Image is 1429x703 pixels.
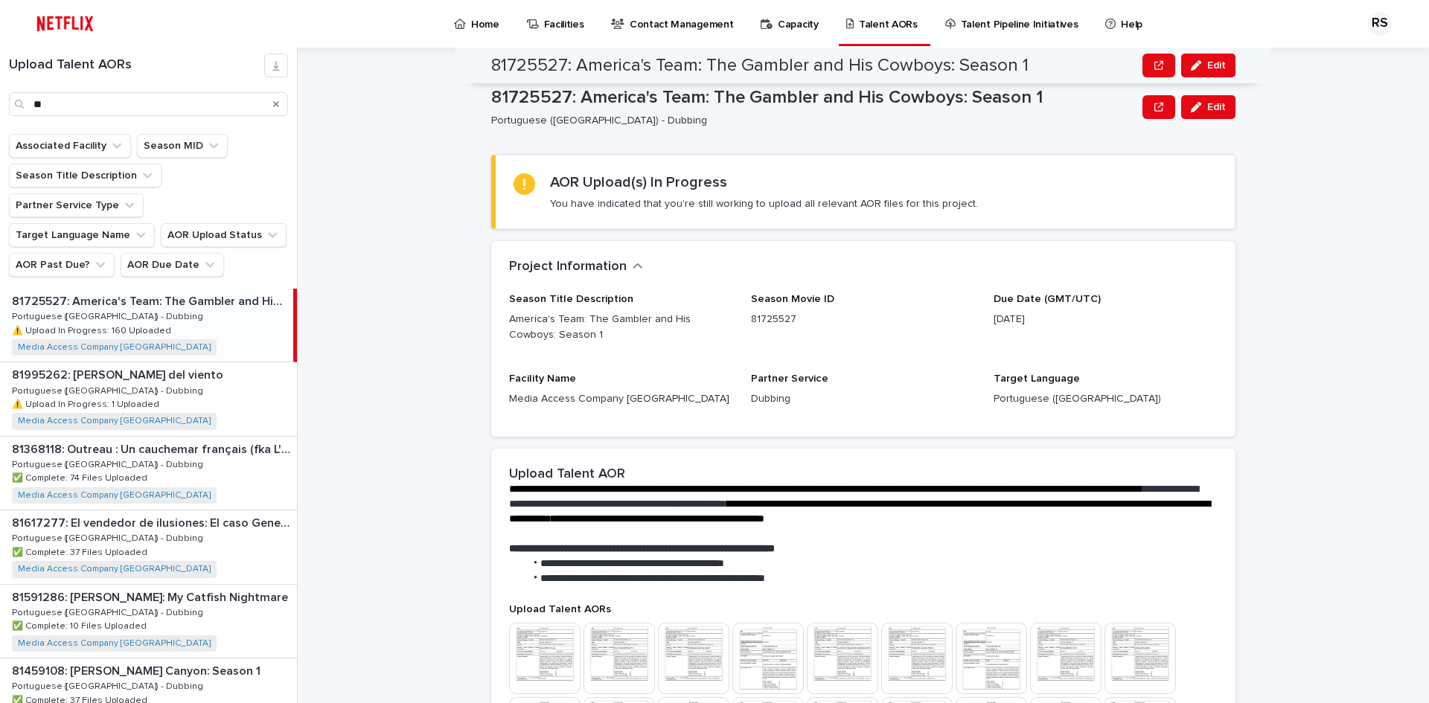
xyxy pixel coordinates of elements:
[9,57,264,74] h1: Upload Talent AORs
[12,383,206,397] p: Portuguese ([GEOGRAPHIC_DATA]) - Dubbing
[509,604,611,614] span: Upload Talent AORs
[12,470,150,484] p: ✅ Complete: 74 Files Uploaded
[12,605,206,618] p: Portuguese ([GEOGRAPHIC_DATA]) - Dubbing
[1181,54,1235,77] button: Edit
[509,294,633,304] span: Season Title Description
[18,564,211,574] a: Media Access Company [GEOGRAPHIC_DATA]
[12,545,150,558] p: ✅ Complete: 37 Files Uploaded
[12,513,294,530] p: 81617277: El vendedor de ilusiones: El caso Generación Zoe
[751,391,975,407] p: Dubbing
[994,373,1080,384] span: Target Language
[9,164,162,187] button: Season Title Description
[9,223,155,247] button: Target Language Name
[161,223,287,247] button: AOR Upload Status
[751,312,975,327] p: 81725527
[994,294,1101,304] span: Due Date (GMT/UTC)
[509,466,625,483] h2: Upload Talent AOR
[18,416,211,426] a: Media Access Company [GEOGRAPHIC_DATA]
[751,373,828,384] span: Partner Service
[12,397,162,410] p: ⚠️ Upload In Progress: 1 Uploaded
[509,259,643,275] button: Project Information
[9,193,144,217] button: Partner Service Type
[12,365,226,382] p: 81995262: [PERSON_NAME] del viento
[30,9,100,39] img: ifQbXi3ZQGMSEF7WDB7W
[12,530,206,544] p: Portuguese ([GEOGRAPHIC_DATA]) - Dubbing
[12,457,206,470] p: Portuguese ([GEOGRAPHIC_DATA]) - Dubbing
[491,55,1029,77] h2: 81725527: America's Team: The Gambler and His Cowboys: Season 1
[1207,60,1226,71] span: Edit
[509,259,627,275] h2: Project Information
[12,678,206,692] p: Portuguese ([GEOGRAPHIC_DATA]) - Dubbing
[994,391,1218,407] p: Portuguese ([GEOGRAPHIC_DATA])
[509,312,733,343] p: America's Team: The Gambler and His Cowboys: Season 1
[12,292,290,309] p: 81725527: America's Team: The Gambler and His Cowboys: Season 1
[491,115,1131,127] p: Portuguese ([GEOGRAPHIC_DATA]) - Dubbing
[9,134,131,158] button: Associated Facility
[9,253,115,277] button: AOR Past Due?
[1368,12,1392,36] div: RS
[137,134,228,158] button: Season MID
[1207,102,1226,112] span: Edit
[994,312,1218,327] p: [DATE]
[12,323,174,336] p: ⚠️ Upload In Progress: 160 Uploaded
[18,638,211,649] a: Media Access Company [GEOGRAPHIC_DATA]
[12,309,206,322] p: Portuguese ([GEOGRAPHIC_DATA]) - Dubbing
[12,661,263,678] p: 81459108: [PERSON_NAME] Canyon: Season 1
[491,87,1137,109] p: 81725527: America's Team: The Gambler and His Cowboys: Season 1
[509,391,733,407] p: Media Access Company [GEOGRAPHIC_DATA]
[12,588,291,605] p: 81591286: [PERSON_NAME]: My Catfish Nightmare
[751,294,834,304] span: Season Movie ID
[550,173,727,191] h2: AOR Upload(s) In Progress
[121,253,224,277] button: AOR Due Date
[1181,95,1235,119] button: Edit
[9,92,288,116] input: Search
[12,618,150,632] p: ✅ Complete: 10 Files Uploaded
[509,373,576,384] span: Facility Name
[550,197,978,211] p: You have indicated that you're still working to upload all relevant AOR files for this project.
[18,342,211,353] a: Media Access Company [GEOGRAPHIC_DATA]
[12,440,294,457] p: 81368118: Outreau : Un cauchemar français (fka L'aveuglement): Limited Series
[18,490,211,501] a: Media Access Company [GEOGRAPHIC_DATA]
